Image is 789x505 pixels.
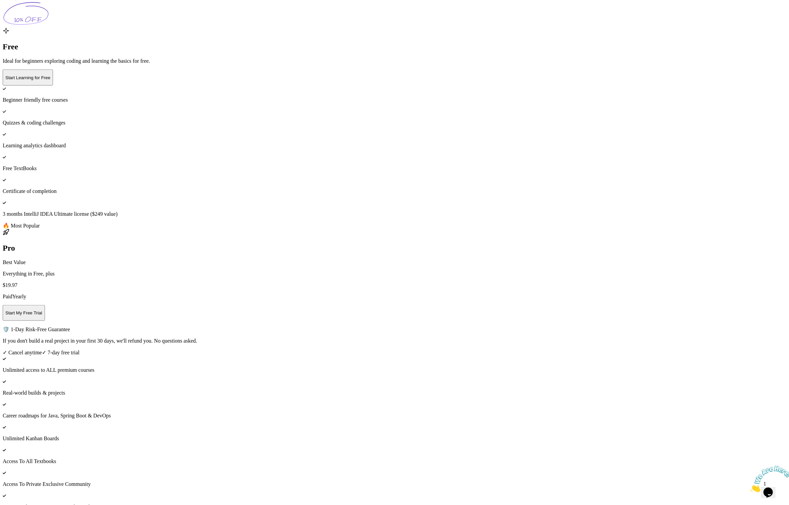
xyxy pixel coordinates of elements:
[3,143,786,149] p: Learning analytics dashboard
[42,350,79,355] span: ✓ 7-day free trial
[3,165,786,171] p: Free TextBooks
[3,259,786,265] p: Best Value
[3,305,45,321] button: Start My Free Trial
[3,294,786,300] p: Paid Yearly
[3,367,786,373] p: Unlimited access to ALL premium courses
[3,350,42,355] span: ✓ Cancel anytime
[3,458,786,464] p: Access To All Textbooks
[3,271,786,277] p: Everything in Free, plus
[3,244,786,253] h2: Pro
[3,282,786,288] p: $ 19.97
[3,338,786,344] p: If you don't build a real project in your first 30 days, we'll refund you. No questions asked.
[747,463,789,495] iframe: chat widget
[3,211,786,217] p: 3 months IntelliJ IDEA Ultimate license ($249 value)
[3,188,786,194] p: Certificate of completion
[3,390,786,396] p: Real-world builds & projects
[3,326,786,333] p: 🛡️ 1-Day Risk-Free Guarantee
[3,413,786,419] p: Career roadmaps for Java, Spring Boot & DevOps
[3,3,44,29] img: Chat attention grabber
[3,222,786,229] div: 🔥 Most Popular
[3,481,786,487] p: Access To Private Exclusive Community
[3,3,5,8] span: 1
[5,310,42,315] p: Start My Free Trial
[3,310,45,315] a: Start My Free Trial
[3,436,786,442] p: Unlimited Kanban Boards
